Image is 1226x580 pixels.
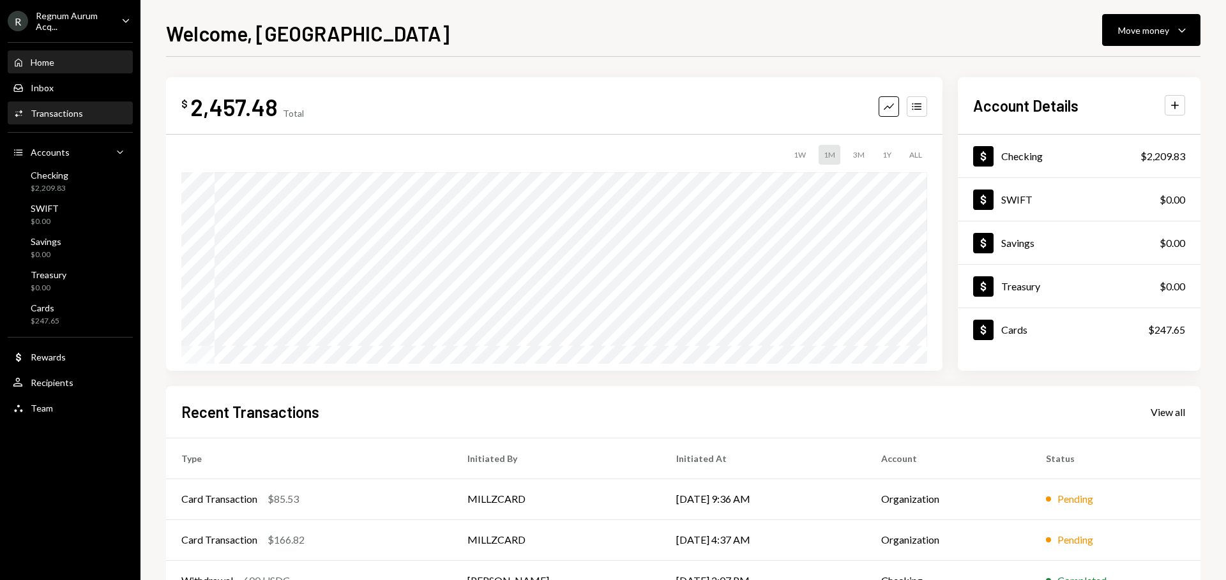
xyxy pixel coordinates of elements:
[31,302,59,313] div: Cards
[31,170,68,181] div: Checking
[661,438,866,479] th: Initiated At
[8,166,133,197] a: Checking$2,209.83
[31,269,66,280] div: Treasury
[1118,24,1169,37] div: Move money
[8,265,133,296] a: Treasury$0.00
[819,145,840,165] div: 1M
[1151,405,1185,419] a: View all
[958,178,1200,221] a: SWIFT$0.00
[31,249,61,260] div: $0.00
[1160,235,1185,251] div: $0.00
[1001,280,1040,292] div: Treasury
[31,147,70,158] div: Accounts
[661,519,866,560] td: [DATE] 4:37 AM
[8,371,133,394] a: Recipients
[8,76,133,99] a: Inbox
[1148,322,1185,338] div: $247.65
[8,11,28,31] div: R
[181,401,319,422] h2: Recent Transactions
[848,145,870,165] div: 3M
[1001,150,1043,162] div: Checking
[181,491,257,507] div: Card Transaction
[1001,323,1027,336] div: Cards
[1057,491,1093,507] div: Pending
[31,183,68,194] div: $2,209.83
[268,491,299,507] div: $85.53
[8,101,133,124] a: Transactions
[1057,532,1093,547] div: Pending
[31,216,59,227] div: $0.00
[958,308,1200,351] a: Cards$247.65
[283,108,304,119] div: Total
[166,438,452,479] th: Type
[8,140,133,163] a: Accounts
[181,532,257,547] div: Card Transaction
[31,203,59,214] div: SWIFT
[452,519,661,560] td: MILLZCARD
[31,236,61,247] div: Savings
[877,145,897,165] div: 1Y
[866,519,1031,560] td: Organization
[958,135,1200,177] a: Checking$2,209.83
[31,352,66,362] div: Rewards
[268,532,305,547] div: $166.82
[958,265,1200,308] a: Treasury$0.00
[8,199,133,230] a: SWIFT$0.00
[1001,237,1034,249] div: Savings
[36,10,111,32] div: Regnum Aurum Acq...
[661,479,866,519] td: [DATE] 9:36 AM
[1160,279,1185,294] div: $0.00
[1160,192,1185,207] div: $0.00
[866,479,1031,519] td: Organization
[8,232,133,263] a: Savings$0.00
[904,145,927,165] div: ALL
[1140,149,1185,164] div: $2,209.83
[31,377,73,388] div: Recipients
[190,93,278,121] div: 2,457.48
[1001,193,1033,205] div: SWIFT
[1102,14,1200,46] button: Move money
[31,82,54,93] div: Inbox
[789,145,811,165] div: 1W
[181,98,188,110] div: $
[958,221,1200,264] a: Savings$0.00
[8,299,133,329] a: Cards$247.65
[1031,438,1200,479] th: Status
[452,479,661,519] td: MILLZCARD
[8,345,133,368] a: Rewards
[31,108,83,119] div: Transactions
[452,438,661,479] th: Initiated By
[31,57,54,68] div: Home
[31,283,66,294] div: $0.00
[31,316,59,327] div: $247.65
[31,403,53,413] div: Team
[973,95,1078,116] h2: Account Details
[866,438,1031,479] th: Account
[8,396,133,419] a: Team
[166,20,450,46] h1: Welcome, [GEOGRAPHIC_DATA]
[1151,406,1185,419] div: View all
[8,50,133,73] a: Home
